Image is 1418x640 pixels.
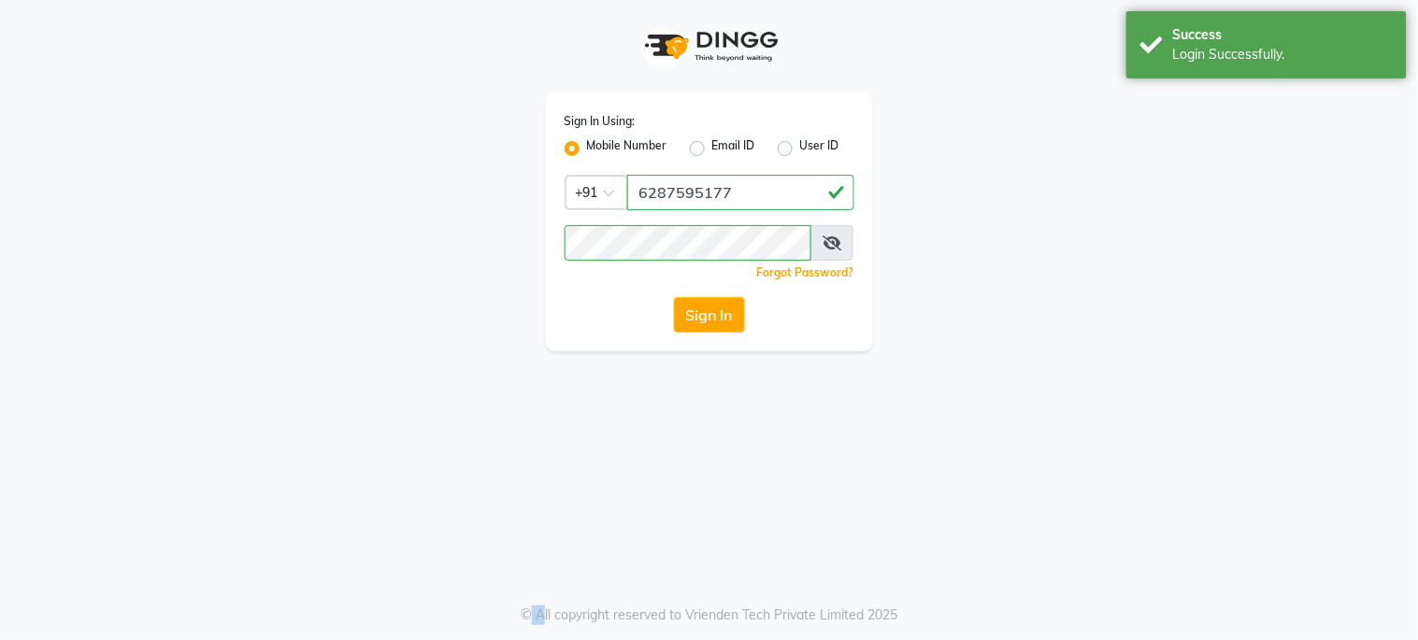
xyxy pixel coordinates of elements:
label: Mobile Number [587,137,667,160]
button: Sign In [674,297,745,333]
label: User ID [800,137,839,160]
label: Sign In Using: [565,113,636,130]
input: Username [627,175,854,210]
div: Success [1173,25,1393,45]
label: Email ID [712,137,755,160]
a: Forgot Password? [757,265,854,279]
img: logo1.svg [635,19,784,74]
input: Username [565,225,812,261]
div: Login Successfully. [1173,45,1393,64]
